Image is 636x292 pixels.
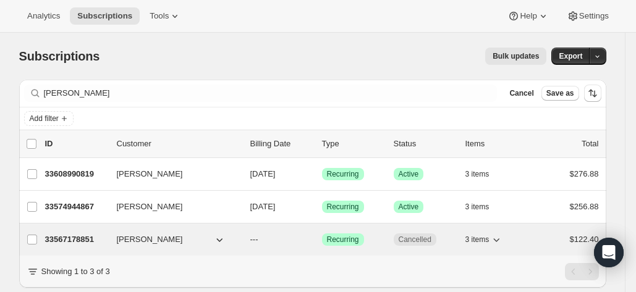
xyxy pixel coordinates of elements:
[45,168,107,180] p: 33608990819
[559,7,616,25] button: Settings
[150,11,169,21] span: Tools
[546,88,574,98] span: Save as
[117,201,183,213] span: [PERSON_NAME]
[509,88,533,98] span: Cancel
[565,263,599,280] nav: Pagination
[77,11,132,21] span: Subscriptions
[327,202,359,212] span: Recurring
[327,235,359,244] span: Recurring
[500,7,556,25] button: Help
[45,198,599,215] div: 33574944867[PERSON_NAME][DATE]SuccessRecurringSuccessActive3 items$256.88
[142,7,189,25] button: Tools
[570,235,599,244] span: $122.40
[399,202,419,212] span: Active
[465,138,527,150] div: Items
[117,168,183,180] span: [PERSON_NAME]
[465,235,490,244] span: 3 items
[250,202,276,211] span: [DATE]
[493,51,539,61] span: Bulk updates
[559,51,582,61] span: Export
[45,231,599,248] div: 33567178851[PERSON_NAME]---SuccessRecurringCancelled3 items$122.40
[465,165,503,183] button: 3 items
[250,169,276,178] span: [DATE]
[45,233,107,246] p: 33567178851
[45,201,107,213] p: 33574944867
[20,7,67,25] button: Analytics
[520,11,536,21] span: Help
[570,169,599,178] span: $276.88
[117,233,183,246] span: [PERSON_NAME]
[250,235,258,244] span: ---
[465,169,490,179] span: 3 items
[109,164,233,184] button: [PERSON_NAME]
[399,235,431,244] span: Cancelled
[19,49,100,63] span: Subscriptions
[594,238,624,267] div: Open Intercom Messenger
[322,138,384,150] div: Type
[504,86,538,101] button: Cancel
[24,111,74,126] button: Add filter
[45,165,599,183] div: 33608990819[PERSON_NAME][DATE]SuccessRecurringSuccessActive3 items$276.88
[117,138,240,150] p: Customer
[465,231,503,248] button: 3 items
[45,138,599,150] div: IDCustomerBilling DateTypeStatusItemsTotal
[70,7,140,25] button: Subscriptions
[27,11,60,21] span: Analytics
[570,202,599,211] span: $256.88
[485,48,546,65] button: Bulk updates
[109,197,233,217] button: [PERSON_NAME]
[465,202,490,212] span: 3 items
[109,230,233,249] button: [PERSON_NAME]
[465,198,503,215] button: 3 items
[394,138,456,150] p: Status
[541,86,579,101] button: Save as
[250,138,312,150] p: Billing Date
[45,138,107,150] p: ID
[584,85,601,102] button: Sort the results
[582,138,598,150] p: Total
[30,114,59,123] span: Add filter
[327,169,359,179] span: Recurring
[44,85,498,102] input: Filter subscribers
[579,11,609,21] span: Settings
[551,48,590,65] button: Export
[399,169,419,179] span: Active
[41,265,110,278] p: Showing 1 to 3 of 3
